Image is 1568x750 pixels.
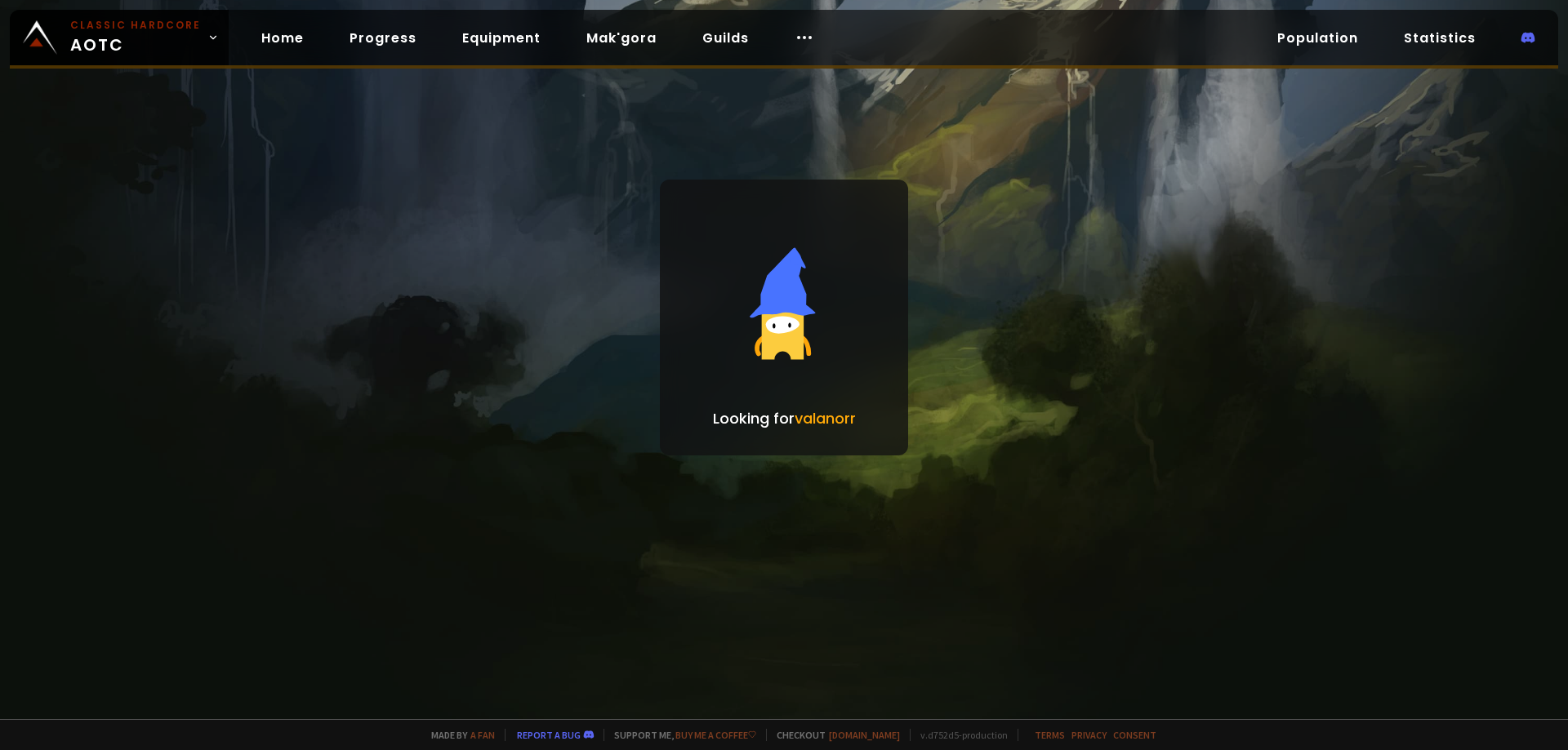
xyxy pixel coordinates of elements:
[421,729,495,741] span: Made by
[1391,21,1489,55] a: Statistics
[675,729,756,741] a: Buy me a coffee
[449,21,554,55] a: Equipment
[713,407,856,429] p: Looking for
[1071,729,1107,741] a: Privacy
[336,21,430,55] a: Progress
[248,21,317,55] a: Home
[70,18,201,57] span: AOTC
[910,729,1008,741] span: v. d752d5 - production
[10,10,229,65] a: Classic HardcoreAOTC
[1264,21,1371,55] a: Population
[470,729,495,741] a: a fan
[1113,729,1156,741] a: Consent
[766,729,900,741] span: Checkout
[70,18,201,33] small: Classic Hardcore
[795,408,856,428] span: valanorr
[689,21,762,55] a: Guilds
[517,729,581,741] a: Report a bug
[573,21,670,55] a: Mak'gora
[604,729,756,741] span: Support me,
[1035,729,1065,741] a: Terms
[829,729,900,741] a: [DOMAIN_NAME]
